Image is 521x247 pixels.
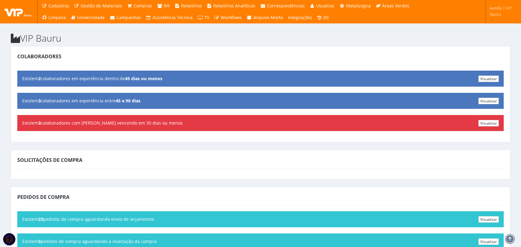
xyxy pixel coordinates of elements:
span: Campanhas [116,14,141,20]
div: Existem colaboradores em experiência entre [17,93,504,109]
span: Metalúrgica [346,3,371,9]
a: Arquivo Morto [244,12,286,23]
a: Campanhas [107,12,144,23]
div: Existem colaboradores em experiência dentro de [17,71,504,87]
span: Correspondências [267,3,305,9]
a: Workflows [212,12,244,23]
a: Visualizar [478,98,499,104]
span: Colaboradores [17,53,61,60]
a: Visualizar [478,120,499,126]
span: Workflows [221,14,242,20]
span: (0) [323,14,328,20]
span: Relatórios Analíticos [213,3,255,9]
span: TV [204,14,209,20]
b: 3 [38,98,41,104]
span: Áreas Verdes [382,3,409,9]
b: 3 [38,238,41,244]
a: Universidade [68,12,107,23]
b: 45 e 90 dias [116,98,140,104]
span: kemilly | VIP Bauru [490,5,513,17]
h2: VIP Bauru [11,33,510,43]
a: TV [195,12,212,23]
span: Compras [134,3,152,9]
span: Integrações [288,14,312,20]
span: Universidade [77,14,105,20]
a: (0) [315,12,331,23]
a: Visualizar [478,216,499,223]
div: Existem colaboradores com [PERSON_NAME] vencendo em 30 dias ou menos [17,115,504,131]
span: Relatórios [181,3,202,9]
span: RH [164,3,169,9]
a: Visualizar [478,238,499,245]
span: Limpeza [48,14,66,20]
span: Cadastros [48,3,69,9]
span: Assistência Técnica [152,14,193,20]
a: Visualizar [478,76,499,82]
b: 45 dias ou menos [125,76,162,81]
b: 23 [38,216,43,222]
b: 2 [38,76,41,81]
img: logo [5,7,32,16]
a: Assistência Técnica [144,12,195,23]
span: Usuários [316,3,334,9]
span: Solicitações de Compra [17,157,82,163]
b: 3 [38,120,41,126]
span: Gestão de Materiais [81,3,122,9]
span: Arquivo Morto [253,14,283,20]
a: Integrações [286,12,315,23]
span: Pedidos de Compra [17,194,69,200]
a: Limpeza [39,12,68,23]
div: Existem pedidos de compra aguardando envio de orçamentos [17,211,504,227]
